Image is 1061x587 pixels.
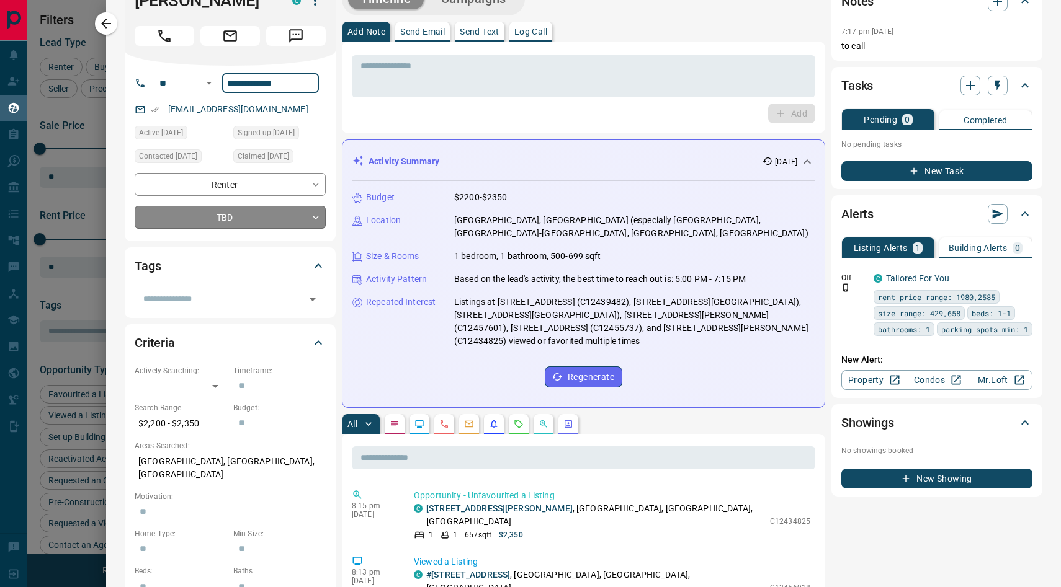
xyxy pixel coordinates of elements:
[841,76,873,95] h2: Tasks
[460,27,499,36] p: Send Text
[841,199,1032,229] div: Alerts
[854,244,908,252] p: Listing Alerts
[400,27,445,36] p: Send Email
[454,214,815,240] p: [GEOGRAPHIC_DATA], [GEOGRAPHIC_DATA] (especially [GEOGRAPHIC_DATA], [GEOGRAPHIC_DATA]-[GEOGRAPHIC...
[347,420,357,428] p: All
[135,491,326,502] p: Motivation:
[941,323,1028,335] span: parking spots min: 1
[135,440,326,451] p: Areas Searched:
[352,568,395,576] p: 8:13 pm
[878,307,960,319] span: size range: 429,658
[135,173,326,196] div: Renter
[369,155,439,168] p: Activity Summary
[878,323,930,335] span: bathrooms: 1
[841,135,1032,154] p: No pending tasks
[135,402,227,413] p: Search Range:
[414,555,810,568] p: Viewed a Listing
[135,365,227,376] p: Actively Searching:
[874,274,882,283] div: condos.ca
[886,273,949,283] a: Tailored For You
[352,510,395,519] p: [DATE]
[266,26,326,46] span: Message
[453,529,457,541] p: 1
[489,419,499,429] svg: Listing Alerts
[135,126,227,143] div: Sat Oct 11 2025
[366,191,395,204] p: Budget
[366,214,401,227] p: Location
[135,256,161,276] h2: Tags
[969,370,1032,390] a: Mr.Loft
[514,419,524,429] svg: Requests
[454,273,746,286] p: Based on the lead's activity, the best time to reach out is: 5:00 PM - 7:15 PM
[366,273,427,286] p: Activity Pattern
[414,570,423,579] div: condos.ca
[1015,244,1020,252] p: 0
[135,413,227,434] p: $2,200 - $2,350
[352,150,815,173] div: Activity Summary[DATE]
[514,27,547,36] p: Log Call
[454,250,601,263] p: 1 bedroom, 1 bathroom, 500-699 sqft
[864,115,897,124] p: Pending
[841,272,866,283] p: Off
[429,529,433,541] p: 1
[135,26,194,46] span: Call
[135,251,326,281] div: Tags
[841,370,905,390] a: Property
[202,76,217,90] button: Open
[454,191,507,204] p: $2200-$2350
[915,244,920,252] p: 1
[233,365,326,376] p: Timeframe:
[135,206,326,229] div: TBD
[233,565,326,576] p: Baths:
[949,244,1008,252] p: Building Alerts
[347,27,385,36] p: Add Note
[464,419,474,429] svg: Emails
[390,419,400,429] svg: Notes
[139,126,183,139] span: Active [DATE]
[426,570,510,580] a: #[STREET_ADDRESS]
[304,291,321,308] button: Open
[841,27,894,36] p: 7:17 pm [DATE]
[233,149,326,167] div: Fri Oct 10 2025
[905,370,969,390] a: Condos
[426,502,764,528] p: , [GEOGRAPHIC_DATA], [GEOGRAPHIC_DATA], [GEOGRAPHIC_DATA]
[841,204,874,224] h2: Alerts
[426,503,573,513] a: [STREET_ADDRESS][PERSON_NAME]
[770,516,810,527] p: C12434825
[135,333,175,353] h2: Criteria
[139,150,197,162] span: Contacted [DATE]
[539,419,548,429] svg: Opportunities
[352,576,395,585] p: [DATE]
[366,296,436,309] p: Repeated Interest
[841,413,894,433] h2: Showings
[414,489,810,502] p: Opportunity - Unfavourited a Listing
[135,565,227,576] p: Beds:
[135,149,227,167] div: Fri Oct 10 2025
[454,296,815,348] p: Listings at [STREET_ADDRESS] (C12439482), [STREET_ADDRESS][GEOGRAPHIC_DATA]), [STREET_ADDRESS][GE...
[841,445,1032,456] p: No showings booked
[168,104,308,114] a: [EMAIL_ADDRESS][DOMAIN_NAME]
[972,307,1011,319] span: beds: 1-1
[465,529,491,541] p: 657 sqft
[964,116,1008,125] p: Completed
[135,528,227,539] p: Home Type:
[545,366,622,387] button: Regenerate
[414,419,424,429] svg: Lead Browsing Activity
[841,283,850,292] svg: Push Notification Only
[439,419,449,429] svg: Calls
[233,126,326,143] div: Fri Oct 10 2025
[841,71,1032,100] div: Tasks
[841,353,1032,366] p: New Alert:
[499,529,523,541] p: $2,350
[200,26,260,46] span: Email
[905,115,910,124] p: 0
[563,419,573,429] svg: Agent Actions
[151,105,159,114] svg: Email Verified
[841,469,1032,488] button: New Showing
[841,161,1032,181] button: New Task
[238,150,289,162] span: Claimed [DATE]
[233,528,326,539] p: Min Size:
[366,250,419,263] p: Size & Rooms
[878,291,995,303] span: rent price range: 1980,2585
[841,40,1032,53] p: to call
